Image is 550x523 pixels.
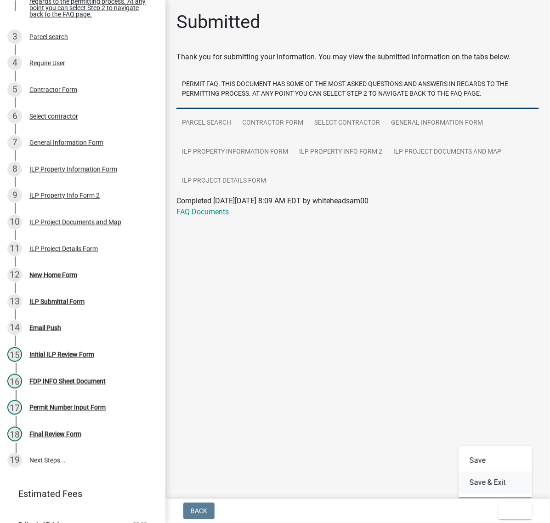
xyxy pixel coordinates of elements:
[29,86,77,93] div: Contractor Form
[176,11,261,33] h1: Submitted
[29,139,103,146] div: General Information Form
[29,34,68,40] div: Parcel search
[7,347,22,362] div: 15
[7,82,22,97] div: 5
[7,485,151,503] a: Estimated Fees
[29,60,65,66] div: Require User
[7,188,22,203] div: 9
[29,351,94,358] div: Initial ILP Review Form
[176,109,237,138] a: Parcel search
[191,507,207,515] span: Back
[29,325,61,331] div: Email Push
[7,135,22,150] div: 7
[29,404,106,411] div: Permit Number Input Form
[7,268,22,282] div: 12
[7,400,22,415] div: 17
[183,503,215,519] button: Back
[7,427,22,442] div: 18
[176,52,539,63] div: Thank you for submitting your information. You may view the submitted information on the tabs below.
[459,446,532,498] div: Exit
[176,167,272,196] a: ILP Project Details Form
[29,299,85,305] div: ILP Submittal Form
[29,246,98,252] div: ILP Project Details Form
[7,109,22,124] div: 6
[29,113,78,120] div: Select contractor
[29,219,121,225] div: ILP Project Documents and Map
[7,215,22,230] div: 10
[459,472,532,494] button: Save & Exit
[237,109,309,138] a: Contractor Form
[29,378,106,385] div: FDP INFO Sheet Document
[176,196,369,205] span: Completed [DATE][DATE] 8:09 AM EDT by whiteheadsam00
[7,321,22,335] div: 14
[29,272,77,278] div: New Home Form
[459,450,532,472] button: Save
[7,453,22,468] div: 19
[176,138,294,167] a: ILP Property Information Form
[499,503,532,519] button: Exit
[7,294,22,309] div: 13
[7,56,22,70] div: 4
[386,109,488,138] a: General Information Form
[29,166,117,172] div: ILP Property Information Form
[309,109,386,138] a: Select contractor
[506,507,519,515] span: Exit
[29,192,100,199] div: ILP Property Info Form 2
[7,162,22,177] div: 8
[176,70,539,109] a: Permit FAQ. This document has some of the most asked questions and answers in regards to the perm...
[7,29,22,44] div: 3
[388,138,507,167] a: ILP Project Documents and Map
[176,207,229,216] a: FAQ Documents
[7,374,22,389] div: 16
[7,241,22,256] div: 11
[294,138,388,167] a: ILP Property Info Form 2
[29,431,81,437] div: Final Review Form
